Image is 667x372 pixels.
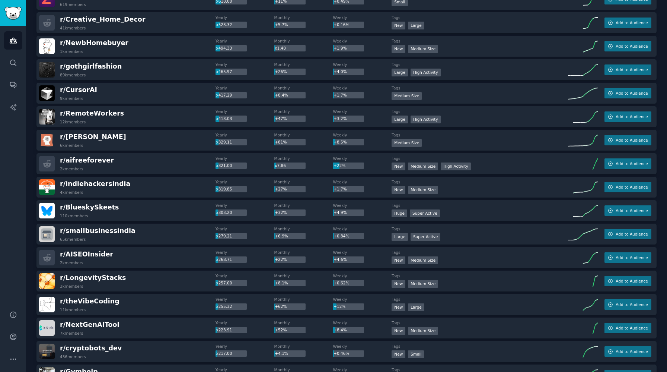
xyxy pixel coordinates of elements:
[216,344,274,349] dt: Yearly
[411,233,441,241] div: Super Active
[60,260,83,265] div: 2k members
[333,234,349,238] span: +0.84%
[392,303,405,311] div: New
[274,226,333,231] dt: Monthly
[216,156,274,161] dt: Yearly
[392,344,568,349] dt: Tags
[275,46,286,50] span: x1.48
[60,250,113,258] span: r/ AISEOInsider
[408,303,424,311] div: Large
[275,210,287,215] span: +32%
[616,20,648,25] span: Add to Audience
[604,346,651,357] button: Add to Audience
[392,203,568,208] dt: Tags
[392,209,407,217] div: Huge
[408,22,424,29] div: Large
[275,351,288,356] span: +4.1%
[392,15,568,20] dt: Tags
[392,280,405,288] div: New
[216,328,232,332] span: x223.91
[275,22,288,27] span: +5.7%
[392,156,568,161] dt: Tags
[60,25,86,31] div: 41k members
[333,344,392,349] dt: Weekly
[274,62,333,67] dt: Monthly
[604,158,651,169] button: Add to Audience
[216,250,274,255] dt: Yearly
[39,109,55,124] img: RemoteWorkers
[392,38,568,44] dt: Tags
[392,69,408,76] div: Large
[333,351,349,356] span: +0.46%
[616,161,648,166] span: Add to Audience
[274,132,333,138] dt: Monthly
[216,226,274,231] dt: Yearly
[4,7,22,20] img: GummySearch logo
[392,132,568,138] dt: Tags
[60,284,83,289] div: 3k members
[216,210,232,215] span: x303.20
[216,69,232,74] span: x465.97
[275,281,288,285] span: +8.1%
[333,22,349,27] span: +0.16%
[616,278,648,284] span: Add to Audience
[392,273,568,278] dt: Tags
[411,69,441,76] div: High Activity
[39,85,55,101] img: CursorAI
[60,213,88,218] div: 110k members
[392,320,568,325] dt: Tags
[216,273,274,278] dt: Yearly
[60,16,146,23] span: r/ Creative_Home_Decor
[216,320,274,325] dt: Yearly
[333,297,392,302] dt: Weekly
[616,231,648,237] span: Add to Audience
[216,62,274,67] dt: Yearly
[333,328,347,332] span: +8.4%
[60,49,83,54] div: 1k members
[60,166,83,171] div: 2k members
[333,85,392,91] dt: Weekly
[333,179,392,185] dt: Weekly
[39,62,55,78] img: gothgirlfashion
[616,255,648,260] span: Add to Audience
[333,116,347,121] span: +3.2%
[604,64,651,75] button: Add to Audience
[408,163,438,170] div: Medium Size
[274,320,333,325] dt: Monthly
[274,109,333,114] dt: Monthly
[274,250,333,255] dt: Monthly
[274,179,333,185] dt: Monthly
[333,93,347,97] span: +1.7%
[392,297,568,302] dt: Tags
[333,15,392,20] dt: Weekly
[274,203,333,208] dt: Monthly
[408,350,424,358] div: Small
[616,349,648,354] span: Add to Audience
[275,140,287,144] span: +81%
[60,110,124,117] span: r/ RemoteWorkers
[333,210,347,215] span: +4.9%
[60,119,86,124] div: 12k members
[604,252,651,263] button: Add to Audience
[392,85,568,91] dt: Tags
[60,143,83,148] div: 6k members
[408,45,438,53] div: Medium Size
[392,186,405,194] div: New
[408,256,438,264] div: Medium Size
[60,86,97,94] span: r/ CursorAI
[333,132,392,138] dt: Weekly
[392,62,568,67] dt: Tags
[616,91,648,96] span: Add to Audience
[333,109,392,114] dt: Weekly
[274,297,333,302] dt: Monthly
[39,38,55,54] img: NewbHomebuyer
[216,257,232,262] span: x268.71
[60,157,114,164] span: r/ aifreeforever
[39,179,55,195] img: indiehackersindia
[616,44,648,49] span: Add to Audience
[216,140,232,144] span: x329.11
[604,276,651,286] button: Add to Audience
[333,250,392,255] dt: Weekly
[392,179,568,185] dt: Tags
[333,273,392,278] dt: Weekly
